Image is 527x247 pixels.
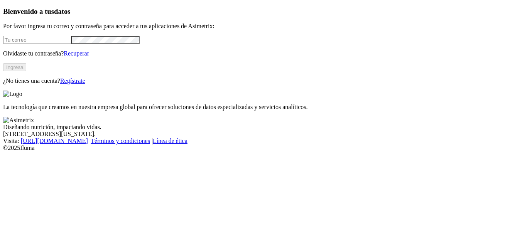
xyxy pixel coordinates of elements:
a: [URL][DOMAIN_NAME] [21,138,88,144]
div: © 2025 Iluma [3,145,524,151]
h3: Bienvenido a tus [3,7,524,16]
a: Línea de ética [153,138,187,144]
div: [STREET_ADDRESS][US_STATE]. [3,131,524,138]
a: Regístrate [60,77,85,84]
img: Asimetrix [3,117,34,124]
div: Visita : | | [3,138,524,145]
button: Ingresa [3,63,26,71]
p: La tecnología que creamos en nuestra empresa global para ofrecer soluciones de datos especializad... [3,104,524,111]
a: Términos y condiciones [91,138,150,144]
a: Recuperar [64,50,89,57]
p: Olvidaste tu contraseña? [3,50,524,57]
input: Tu correo [3,36,71,44]
p: Por favor ingresa tu correo y contraseña para acceder a tus aplicaciones de Asimetrix: [3,23,524,30]
span: datos [54,7,71,15]
div: Diseñando nutrición, impactando vidas. [3,124,524,131]
img: Logo [3,91,22,97]
p: ¿No tienes una cuenta? [3,77,524,84]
